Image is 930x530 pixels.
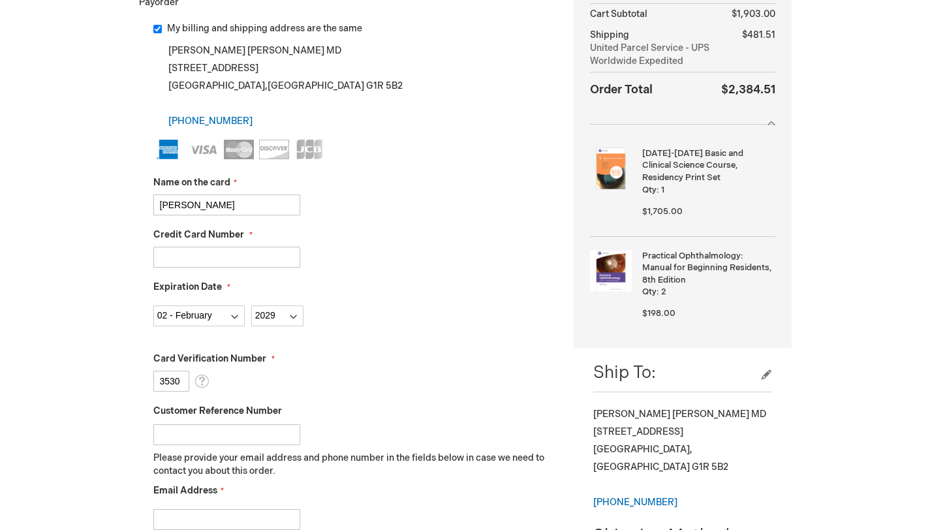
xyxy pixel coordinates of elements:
input: Credit Card Number [153,247,300,268]
span: $2,384.51 [721,83,775,97]
strong: Order Total [590,80,653,99]
span: Card Verification Number [153,353,266,364]
span: Ship To: [593,363,656,383]
span: My billing and shipping address are the same [167,23,362,34]
p: Please provide your email address and phone number in the fields below in case we need to contact... [153,452,555,478]
span: [GEOGRAPHIC_DATA] [268,80,364,91]
span: Credit Card Number [153,229,244,240]
span: Customer Reference Number [153,405,282,416]
span: Expiration Date [153,281,222,292]
span: $198.00 [642,308,675,319]
span: Qty [642,287,657,297]
span: Shipping [590,29,629,40]
span: $481.51 [742,29,775,40]
img: 2025-2026 Basic and Clinical Science Course, Residency Print Set [590,148,632,189]
a: [PHONE_NUMBER] [593,497,677,508]
strong: [DATE]-[DATE] Basic and Clinical Science Course, Residency Print Set [642,148,771,184]
img: JCB [294,140,324,159]
span: Email Address [153,485,217,496]
div: [PERSON_NAME] [PERSON_NAME] MD [STREET_ADDRESS] [GEOGRAPHIC_DATA] , G1R 5B2 [593,405,771,511]
img: MasterCard [224,140,254,159]
span: [GEOGRAPHIC_DATA] [593,461,690,473]
span: 1 [661,185,664,195]
img: Visa [189,140,219,159]
img: American Express [153,140,183,159]
img: Discover [259,140,289,159]
strong: Practical Ophthalmology: Manual for Beginning Residents, 8th Edition [642,250,771,287]
div: [PERSON_NAME] [PERSON_NAME] MD [STREET_ADDRESS] [GEOGRAPHIC_DATA] , G1R 5B2 [153,42,555,130]
span: Name on the card [153,177,230,188]
input: Card Verification Number [153,371,189,392]
span: United Parcel Service - UPS Worldwide Expedited [590,42,721,68]
span: $1,903.00 [732,8,775,20]
th: Cart Subtotal [590,4,721,25]
span: Qty [642,185,657,195]
span: 2 [661,287,666,297]
span: $1,705.00 [642,206,683,217]
img: Practical Ophthalmology: Manual for Beginning Residents, 8th Edition [590,250,632,292]
a: [PHONE_NUMBER] [168,116,253,127]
